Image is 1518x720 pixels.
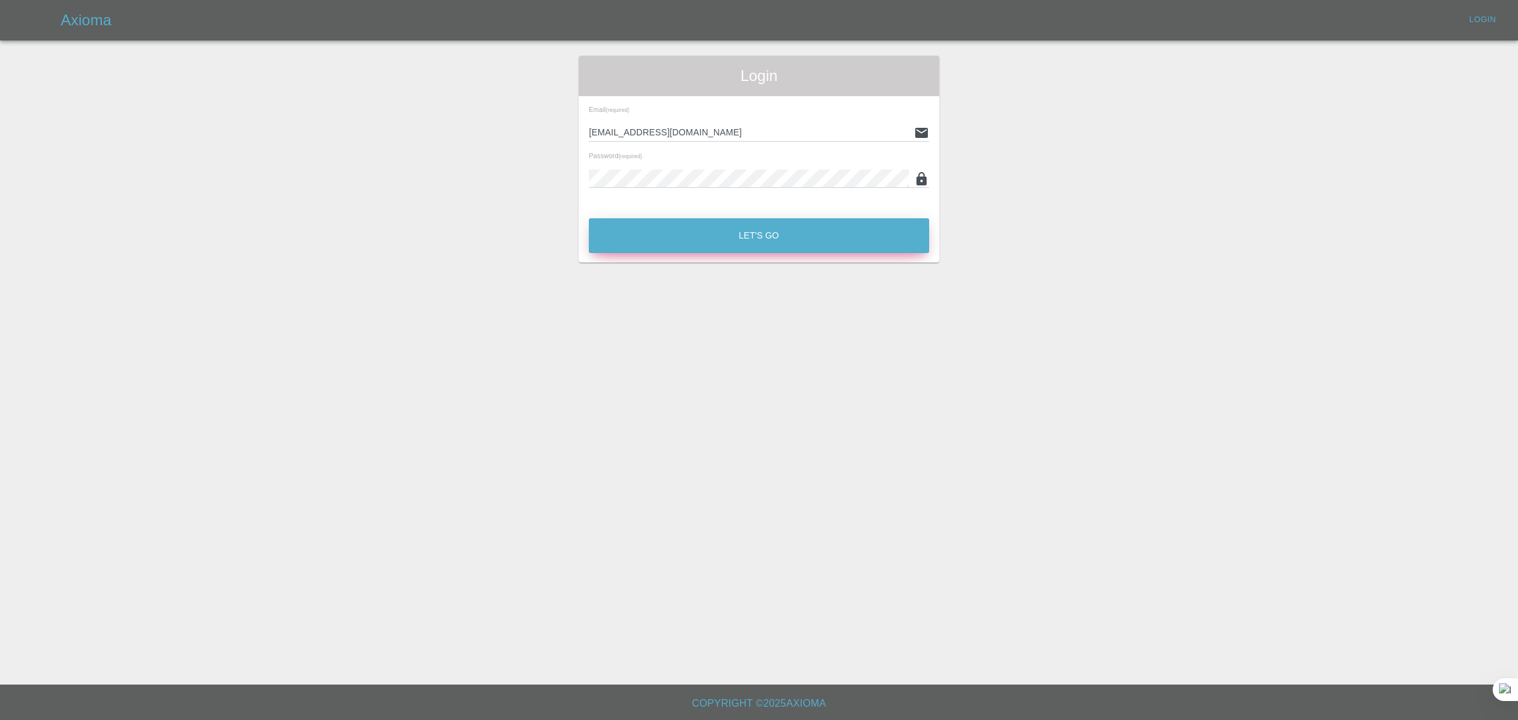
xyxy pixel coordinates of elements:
[589,218,929,253] button: Let's Go
[619,154,642,159] small: (required)
[10,695,1508,712] h6: Copyright © 2025 Axioma
[589,106,629,113] span: Email
[61,10,111,30] h5: Axioma
[1462,10,1503,30] a: Login
[589,66,929,86] span: Login
[589,152,642,159] span: Password
[606,108,629,113] small: (required)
